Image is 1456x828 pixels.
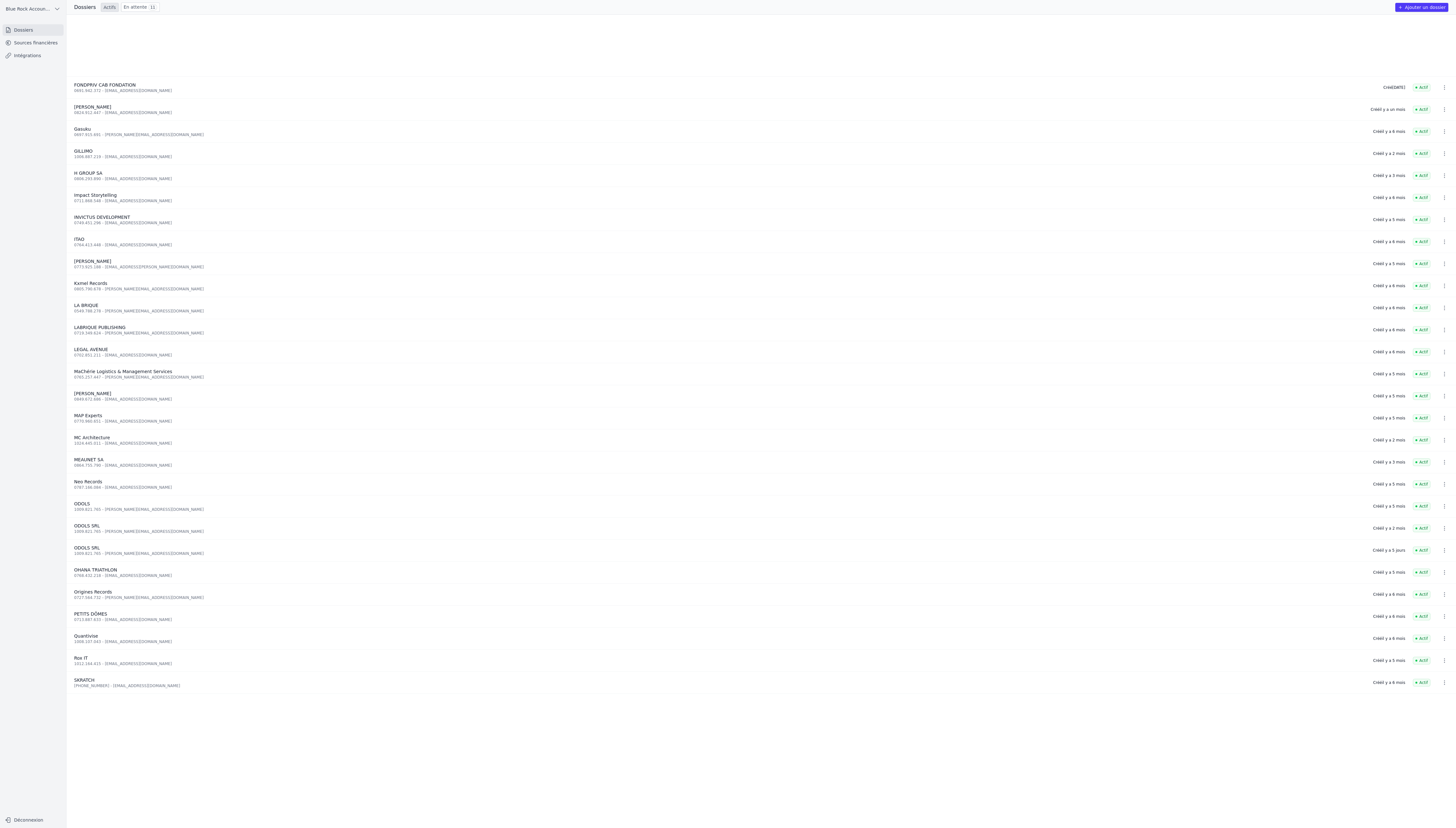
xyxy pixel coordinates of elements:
[1371,107,1405,112] div: Créé il y a un mois
[1413,635,1430,642] span: Actif
[74,611,107,617] span: PETITS DÔMES
[74,639,1366,644] div: 1008.107.043 - [EMAIL_ADDRESS][DOMAIN_NAME]
[3,37,64,49] a: Sources financières
[1373,372,1405,377] div: Créé il y a 5 mois
[74,617,1366,622] div: 0713.887.633 - [EMAIL_ADDRESS][DOMAIN_NAME]
[74,463,1366,468] div: 0864.755.790 - [EMAIL_ADDRESS][DOMAIN_NAME]
[1373,570,1405,575] div: Créé il y a 5 mois
[74,661,1366,666] div: 1012.164.415 - [EMAIL_ADDRESS][DOMAIN_NAME]
[1373,504,1405,509] div: Créé il y a 5 mois
[1373,151,1405,156] div: Créé il y a 2 mois
[1373,438,1405,443] div: Créé il y a 2 mois
[1373,680,1405,685] div: Créé il y a 6 mois
[1413,591,1430,598] span: Actif
[1413,260,1430,268] span: Actif
[74,678,95,683] span: SKRATCH
[1373,239,1405,244] div: Créé il y a 6 mois
[1413,525,1430,532] span: Actif
[74,82,136,88] span: FONDPRIV CAB FONDATION
[74,331,1366,336] div: 0719.349.624 - [PERSON_NAME][EMAIL_ADDRESS][DOMAIN_NAME]
[1413,613,1430,620] span: Actif
[74,369,172,374] span: MaChérie Logistics & Management Services
[74,529,1366,534] div: 1009.821.765 - [PERSON_NAME][EMAIL_ADDRESS][DOMAIN_NAME]
[3,24,64,36] a: Dossiers
[1373,283,1405,288] div: Créé il y a 6 mois
[1373,261,1405,266] div: Créé il y a 5 mois
[1413,414,1430,422] span: Actif
[1373,129,1405,134] div: Créé il y a 6 mois
[74,683,1366,688] div: [PHONE_NUMBER] - [EMAIL_ADDRESS][DOMAIN_NAME]
[1413,304,1430,312] span: Actif
[1373,460,1405,465] div: Créé il y a 3 mois
[1373,592,1405,597] div: Créé il y a 6 mois
[74,325,126,330] span: LABRIQUE PUBLISHING
[1413,348,1430,356] span: Actif
[1373,614,1405,619] div: Créé il y a 6 mois
[74,633,98,639] span: Quantivise
[3,815,64,825] button: Déconnexion
[1373,482,1405,487] div: Créé il y a 5 mois
[1373,548,1405,553] div: Créé il y a 5 jours
[74,287,1366,292] div: 0805.790.678 - [PERSON_NAME][EMAIL_ADDRESS][DOMAIN_NAME]
[1413,480,1430,488] span: Actif
[3,4,64,14] button: Blue Rock Accounting
[1413,282,1430,290] span: Actif
[74,375,1366,380] div: 0765.257.447 - [PERSON_NAME][EMAIL_ADDRESS][DOMAIN_NAME]
[1413,106,1430,113] span: Actif
[1413,436,1430,444] span: Actif
[6,6,51,12] span: Blue Rock Accounting
[74,397,1366,402] div: 0849.672.686 - [EMAIL_ADDRESS][DOMAIN_NAME]
[74,441,1366,446] div: 1024.445.011 - [EMAIL_ADDRESS][DOMAIN_NAME]
[74,523,100,528] span: ODOLS SRL
[74,237,84,242] span: ITAO
[1413,569,1430,576] span: Actif
[1373,636,1405,641] div: Créé il y a 6 mois
[74,281,107,286] span: Kxmel Records
[74,501,90,506] span: ODOLS
[74,573,1366,578] div: 0768.432.218 - [EMAIL_ADDRESS][DOMAIN_NAME]
[74,193,117,198] span: Impact Storytelling
[1373,195,1405,200] div: Créé il y a 6 mois
[1373,394,1405,399] div: Créé il y a 5 mois
[74,149,93,154] span: GILLIMO
[74,479,102,484] span: Neo Records
[74,88,1376,93] div: 0691.942.372 - [EMAIL_ADDRESS][DOMAIN_NAME]
[121,3,160,12] a: En attente 11
[74,132,1366,137] div: 0697.915.691 - [PERSON_NAME][EMAIL_ADDRESS][DOMAIN_NAME]
[74,567,117,572] span: OHANA TRIATHLON
[1413,326,1430,334] span: Actif
[74,391,111,396] span: [PERSON_NAME]
[1373,658,1405,663] div: Créé il y a 5 mois
[74,303,98,308] span: LA BRIQUE
[74,264,1366,270] div: 0773.925.188 - [EMAIL_ADDRESS][PERSON_NAME][DOMAIN_NAME]
[1413,502,1430,510] span: Actif
[74,104,111,110] span: [PERSON_NAME]
[74,215,130,220] span: INVICTUS DEVELOPMENT
[74,353,1366,358] div: 0702.851.211 - [EMAIL_ADDRESS][DOMAIN_NAME]
[1373,327,1405,333] div: Créé il y a 6 mois
[1413,238,1430,246] span: Actif
[74,551,1365,556] div: 1009.821.765 - [PERSON_NAME][EMAIL_ADDRESS][DOMAIN_NAME]
[1413,458,1430,466] span: Actif
[1413,370,1430,378] span: Actif
[66,694,1456,828] occluded-content: And 6 items after
[1413,547,1430,554] span: Actif
[1413,84,1430,91] span: Actif
[101,3,119,12] a: Actifs
[74,110,1363,115] div: 0824.912.447 - [EMAIL_ADDRESS][DOMAIN_NAME]
[1373,349,1405,355] div: Créé il y a 6 mois
[74,435,110,440] span: MC Architecture
[148,4,157,11] span: 11
[74,198,1366,203] div: 0711.868.548 - [EMAIL_ADDRESS][DOMAIN_NAME]
[74,176,1366,181] div: 0806.293.890 - [EMAIL_ADDRESS][DOMAIN_NAME]
[1413,172,1430,180] span: Actif
[74,507,1366,512] div: 1009.821.765 - [PERSON_NAME][EMAIL_ADDRESS][DOMAIN_NAME]
[3,50,64,61] a: Intégrations
[74,485,1366,490] div: 0787.166.084 - [EMAIL_ADDRESS][DOMAIN_NAME]
[1373,416,1405,421] div: Créé il y a 5 mois
[1373,217,1405,222] div: Créé il y a 5 mois
[1373,526,1405,531] div: Créé il y a 2 mois
[74,347,108,352] span: LEGAL AVENUE
[74,242,1366,248] div: 0764.413.448 - [EMAIL_ADDRESS][DOMAIN_NAME]
[74,126,91,132] span: Gasuku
